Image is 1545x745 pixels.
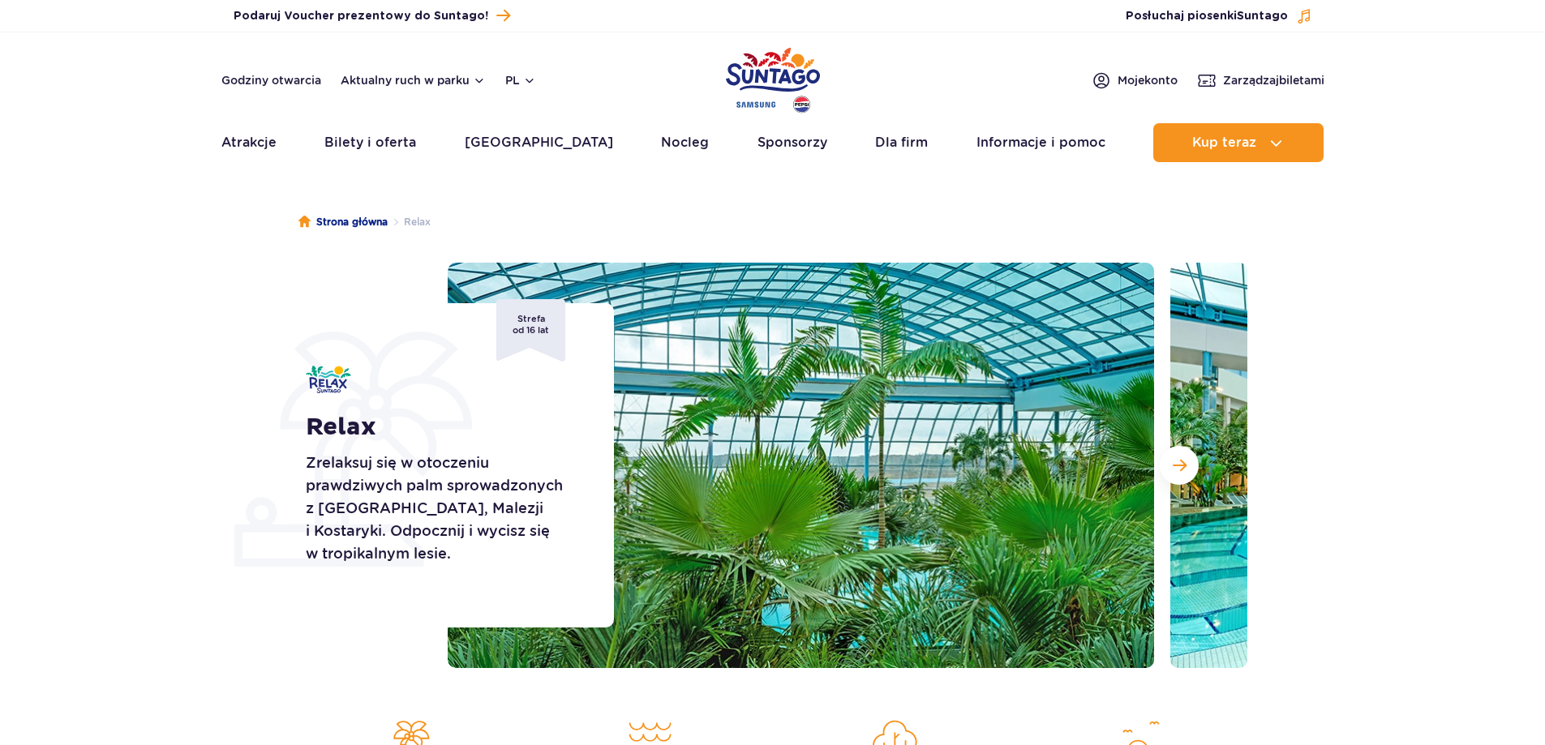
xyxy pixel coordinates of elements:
a: Mojekonto [1092,71,1178,90]
span: Suntago [1237,11,1288,22]
a: Dla firm [875,123,928,162]
span: Moje konto [1118,72,1178,88]
span: Strefa od 16 lat [496,299,565,362]
button: Posłuchaj piosenkiSuntago [1126,8,1312,24]
button: pl [505,72,536,88]
button: Następny slajd [1160,446,1199,485]
button: Aktualny ruch w parku [341,74,486,87]
a: Godziny otwarcia [221,72,321,88]
a: Strona główna [298,214,388,230]
span: Posłuchaj piosenki [1126,8,1288,24]
span: Podaruj Voucher prezentowy do Suntago! [234,8,488,24]
button: Kup teraz [1153,123,1324,162]
a: Podaruj Voucher prezentowy do Suntago! [234,5,510,27]
a: Park of Poland [726,41,820,115]
a: Sponsorzy [757,123,827,162]
span: Kup teraz [1192,135,1256,150]
span: Zarządzaj biletami [1223,72,1324,88]
li: Relax [388,214,431,230]
a: Zarządzajbiletami [1197,71,1324,90]
p: Zrelaksuj się w otoczeniu prawdziwych palm sprowadzonych z [GEOGRAPHIC_DATA], Malezji i Kostaryki... [306,452,577,565]
a: Atrakcje [221,123,277,162]
a: Bilety i oferta [324,123,416,162]
a: Nocleg [661,123,709,162]
a: Informacje i pomoc [976,123,1105,162]
a: [GEOGRAPHIC_DATA] [465,123,613,162]
h1: Relax [306,413,577,442]
img: Relax [306,366,351,393]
